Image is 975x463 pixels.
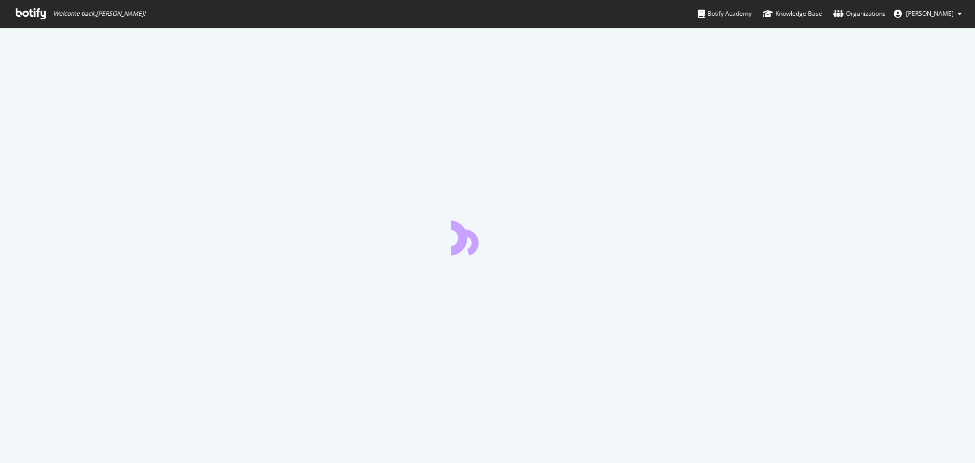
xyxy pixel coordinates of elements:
[698,9,752,19] div: Botify Academy
[833,9,886,19] div: Organizations
[763,9,822,19] div: Knowledge Base
[53,10,145,18] span: Welcome back, [PERSON_NAME] !
[886,6,970,22] button: [PERSON_NAME]
[451,219,524,255] div: animation
[906,9,954,18] span: Steffie Kronek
